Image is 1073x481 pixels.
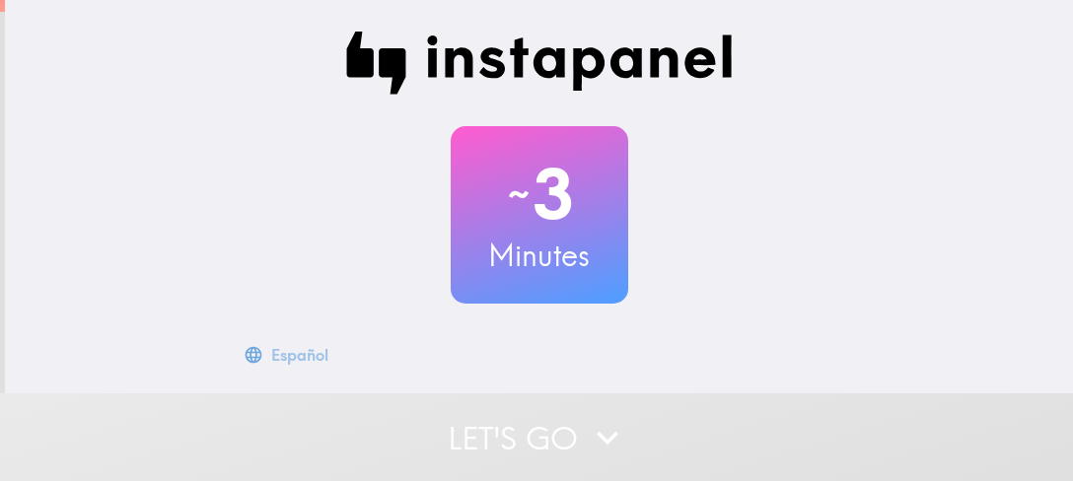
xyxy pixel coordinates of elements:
button: Español [240,335,336,375]
span: There is a new instapanel! [240,391,469,416]
span: ~ [505,165,533,224]
h3: Minutes [451,235,628,276]
h2: 3 [451,154,628,235]
img: Instapanel [346,32,733,95]
div: Español [271,341,328,369]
